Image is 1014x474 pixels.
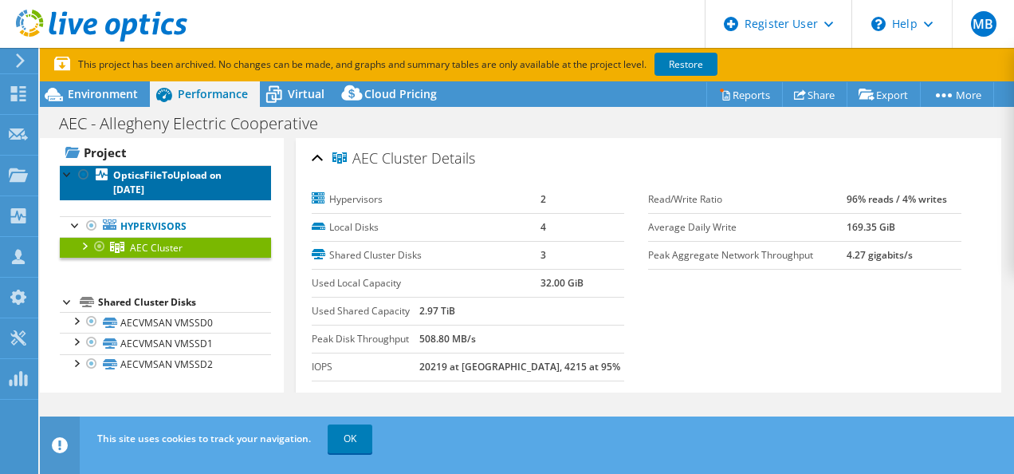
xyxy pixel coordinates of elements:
a: Restore [654,53,717,76]
b: 4 [540,220,546,234]
b: 169.35 GiB [847,220,895,234]
span: Details [431,148,475,168]
span: AEC Cluster [332,151,427,167]
b: 2.97 TiB [419,304,455,318]
div: Shared Cluster Disks [98,293,271,312]
b: 96% reads / 4% writes [847,192,947,206]
label: Read/Write Ratio [648,192,846,207]
a: Export [847,82,921,107]
a: Share [782,82,847,107]
b: 20219 at [GEOGRAPHIC_DATA], 4215 at 95% [419,360,620,373]
svg: \n [871,17,886,31]
label: Average Daily Write [648,219,846,235]
span: Performance [178,86,248,101]
a: Reports [706,82,783,107]
a: AECVMSAN VMSSD2 [60,354,271,375]
label: Peak Disk Throughput [312,331,420,347]
b: 4.27 gigabits/s [847,248,913,262]
label: IOPS [312,359,420,375]
a: AECVMSAN VMSSD1 [60,333,271,354]
span: Environment [68,86,138,101]
a: AECVMSAN VMSSD0 [60,312,271,333]
b: OpticsFileToUpload on [DATE] [113,168,222,196]
b: 2 [540,192,546,206]
a: OK [328,425,372,453]
p: This project has been archived. No changes can be made, and graphs and summary tables are only av... [54,56,835,73]
span: Cloud Pricing [364,86,437,101]
a: More [920,82,994,107]
label: Shared Cluster Disks [312,247,541,263]
b: 32.00 GiB [540,276,584,290]
a: Hypervisors [60,216,271,237]
span: Virtual [288,86,324,101]
h1: AEC - Allegheny Electric Cooperative [52,115,343,132]
label: Used Local Capacity [312,275,541,291]
label: Local Disks [312,219,541,235]
span: This site uses cookies to track your navigation. [97,432,311,445]
a: AEC Cluster [60,237,271,258]
b: 3 [540,248,546,262]
a: Project [60,140,271,165]
b: 508.80 MB/s [419,332,476,346]
span: AEC Cluster [130,241,183,255]
label: Hypervisors [312,192,541,207]
label: Used Shared Capacity [312,303,420,319]
a: OpticsFileToUpload on [DATE] [60,165,271,200]
label: Peak Aggregate Network Throughput [648,247,846,263]
span: MB [971,11,996,37]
